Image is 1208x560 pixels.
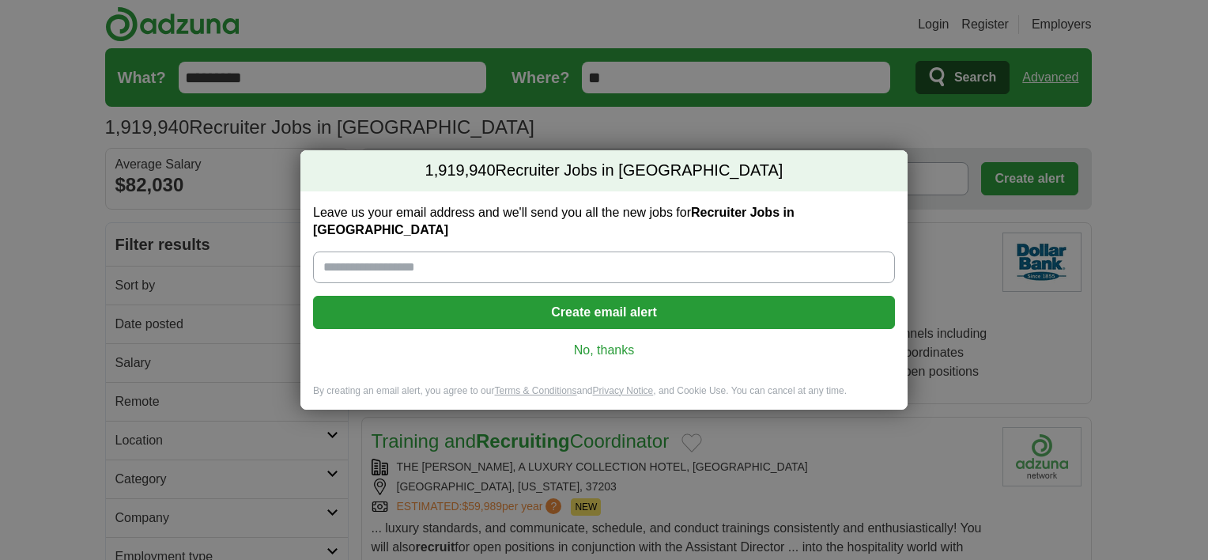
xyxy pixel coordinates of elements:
[425,160,496,182] span: 1,919,940
[300,150,908,191] h2: Recruiter Jobs in [GEOGRAPHIC_DATA]
[593,385,654,396] a: Privacy Notice
[313,296,895,329] button: Create email alert
[300,384,908,411] div: By creating an email alert, you agree to our and , and Cookie Use. You can cancel at any time.
[326,342,882,359] a: No, thanks
[313,204,895,239] label: Leave us your email address and we'll send you all the new jobs for
[494,385,576,396] a: Terms & Conditions
[313,206,795,236] strong: Recruiter Jobs in [GEOGRAPHIC_DATA]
